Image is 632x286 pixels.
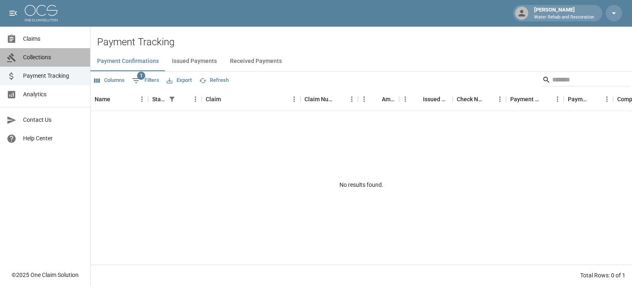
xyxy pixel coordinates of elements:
img: ocs-logo-white-transparent.png [25,5,58,21]
span: Help Center [23,134,84,143]
button: Sort [482,93,494,105]
button: Menu [494,93,506,105]
button: Menu [288,93,300,105]
div: © 2025 One Claim Solution [12,271,79,279]
span: 1 [137,72,145,80]
button: Menu [136,93,148,105]
div: Payment Type [564,88,613,111]
button: Export [165,74,194,87]
button: Menu [189,93,202,105]
button: Sort [334,93,346,105]
button: Sort [411,93,423,105]
button: Show filters [166,93,178,105]
div: Check Number [457,88,482,111]
button: Sort [178,93,189,105]
div: Amount [358,88,399,111]
div: Payment Method [506,88,564,111]
button: Menu [358,93,370,105]
h2: Payment Tracking [97,36,632,48]
button: Payment Confirmations [91,51,165,71]
div: Issued Date [399,88,453,111]
button: Issued Payments [165,51,223,71]
div: No results found. [91,111,632,258]
div: Check Number [453,88,506,111]
span: Contact Us [23,116,84,124]
span: Claims [23,35,84,43]
div: Status [148,88,202,111]
div: Name [91,88,148,111]
button: Sort [221,93,232,105]
div: Name [95,88,110,111]
div: Issued Date [423,88,448,111]
button: Refresh [197,74,231,87]
p: Water Rehab and Restoration [534,14,594,21]
div: [PERSON_NAME] [531,6,597,21]
div: Claim [202,88,300,111]
div: Claim Number [300,88,358,111]
div: dynamic tabs [91,51,632,71]
div: Claim Number [304,88,334,111]
button: Sort [589,93,601,105]
button: Menu [399,93,411,105]
div: Payment Method [510,88,540,111]
button: Sort [540,93,551,105]
button: open drawer [5,5,21,21]
span: Analytics [23,90,84,99]
div: 1 active filter [166,93,178,105]
span: Collections [23,53,84,62]
button: Menu [601,93,613,105]
button: Sort [370,93,382,105]
button: Received Payments [223,51,288,71]
button: Show filters [130,74,161,87]
button: Menu [551,93,564,105]
div: Search [542,73,630,88]
button: Menu [346,93,358,105]
div: Amount [382,88,395,111]
div: Payment Type [568,88,589,111]
button: Sort [110,93,122,105]
button: Select columns [92,74,127,87]
span: Payment Tracking [23,72,84,80]
div: Status [152,88,166,111]
div: Total Rows: 0 of 1 [580,271,625,279]
div: Claim [206,88,221,111]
